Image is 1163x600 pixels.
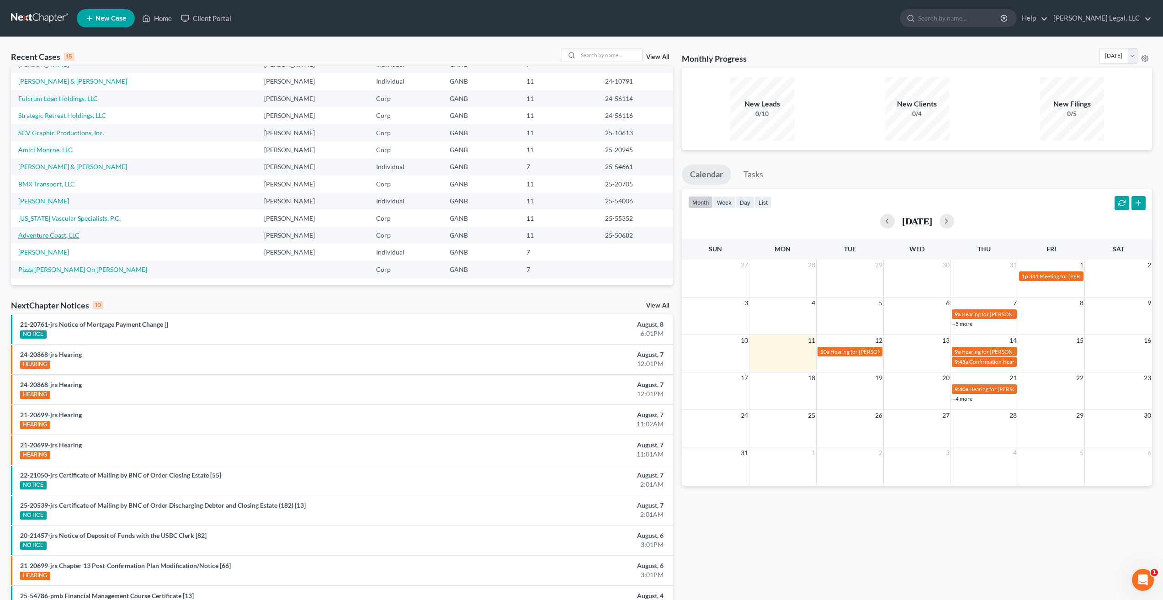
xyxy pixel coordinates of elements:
input: Search by name... [578,48,642,62]
a: Pizza [PERSON_NAME] On [PERSON_NAME] [18,265,147,273]
span: 8 [1079,297,1084,308]
a: +5 more [952,320,972,327]
div: August, 6 [455,531,664,540]
td: [PERSON_NAME] [257,107,369,124]
a: Home [138,10,176,27]
span: 1 [811,447,816,458]
span: 26 [874,410,883,421]
td: Corp [369,210,442,227]
div: August, 7 [455,441,664,450]
div: August, 7 [455,501,664,510]
td: 24-10791 [598,73,673,90]
span: Hearing for [PERSON_NAME] [PERSON_NAME] [961,311,1077,318]
td: 25-55352 [598,210,673,227]
div: HEARING [20,391,50,399]
td: GANB [442,210,519,227]
td: 11 [519,210,597,227]
td: 7 [519,261,597,278]
td: 24-56114 [598,90,673,107]
span: 5 [1079,447,1084,458]
span: 5 [878,297,883,308]
span: 9a [955,311,961,318]
span: 341 Meeting for [PERSON_NAME] [PERSON_NAME] [1029,273,1155,280]
span: 15 [1075,335,1084,346]
td: Individual [369,73,442,90]
span: 23 [1143,372,1152,383]
td: 25-54661 [598,159,673,175]
a: [PERSON_NAME] [18,248,69,256]
td: GANB [442,141,519,158]
span: 2 [878,447,883,458]
span: Sun [709,245,722,253]
span: 9a [955,348,961,355]
div: 0/5 [1040,109,1104,118]
span: 13 [941,335,951,346]
td: Corp [369,175,442,192]
span: 2 [1147,260,1152,271]
span: Hearing for [PERSON_NAME] [PERSON_NAME] [961,348,1077,355]
td: 24-56116 [598,107,673,124]
div: 6:01PM [455,329,664,338]
div: 11:02AM [455,419,664,429]
span: 28 [1009,410,1018,421]
td: GANB [442,244,519,261]
span: 10a [820,348,829,355]
span: 17 [740,372,749,383]
span: 28 [807,260,816,271]
a: Adventure Coast, LLC [18,231,80,239]
a: Help [1017,10,1048,27]
td: GANB [442,124,519,141]
td: 11 [519,124,597,141]
td: [PERSON_NAME] [257,210,369,227]
span: 6 [1147,447,1152,458]
div: 3:01PM [455,540,664,549]
a: View All [646,303,669,309]
td: 25-54006 [598,193,673,210]
div: 0/4 [885,109,949,118]
td: GANB [442,159,519,175]
div: August, 8 [455,320,664,329]
td: GANB [442,175,519,192]
span: Mon [775,245,791,253]
span: 22 [1075,372,1084,383]
button: day [736,196,754,208]
button: week [713,196,736,208]
td: Individual [369,244,442,261]
a: 24-20868-jrs Hearing [20,350,82,358]
span: 3 [945,447,951,458]
td: GANB [442,193,519,210]
td: 11 [519,227,597,244]
span: Fri [1046,245,1056,253]
input: Search by name... [918,10,1002,27]
span: 14 [1009,335,1018,346]
a: BMX Transport, LLC [18,180,75,188]
span: 1 [1151,569,1158,576]
a: Amici Monroe, LLC [18,146,73,154]
td: 11 [519,90,597,107]
span: Sat [1113,245,1124,253]
td: [PERSON_NAME] [257,227,369,244]
td: 11 [519,193,597,210]
td: GANB [442,90,519,107]
td: [PERSON_NAME] [257,73,369,90]
a: [PERSON_NAME] [18,197,69,205]
td: Corp [369,107,442,124]
a: Calendar [682,165,731,185]
span: 1 [1079,260,1084,271]
iframe: Intercom live chat [1132,569,1154,591]
div: NextChapter Notices [11,300,103,311]
a: Fulcrum Loan Holdings, LLC [18,95,98,102]
td: 25-20705 [598,175,673,192]
span: 29 [874,260,883,271]
div: August, 6 [455,561,664,570]
div: HEARING [20,572,50,580]
div: NOTICE [20,511,47,520]
span: 16 [1143,335,1152,346]
a: +4 more [952,395,972,402]
td: GANB [442,227,519,244]
td: 7 [519,159,597,175]
td: GANB [442,107,519,124]
a: Client Portal [176,10,236,27]
span: 1p [1022,273,1028,280]
td: Individual [369,193,442,210]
